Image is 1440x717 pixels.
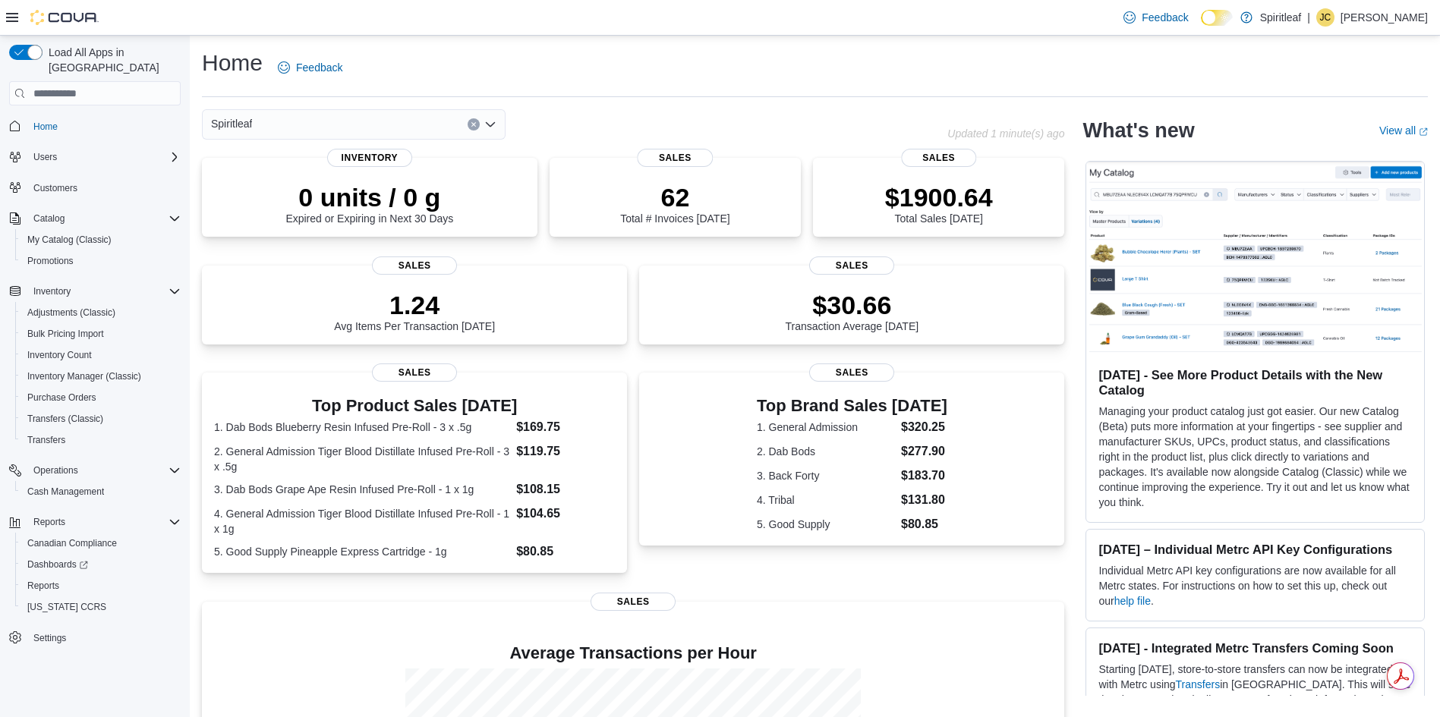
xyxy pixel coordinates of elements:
button: Bulk Pricing Import [15,323,187,344]
dt: 4. Tribal [757,492,895,508]
span: Inventory Manager (Classic) [27,370,141,382]
a: Transfers [21,431,71,449]
a: Cash Management [21,483,110,501]
span: Catalog [27,209,181,228]
h3: [DATE] – Individual Metrc API Key Configurations [1098,542,1412,557]
a: Promotions [21,252,80,270]
span: Operations [27,461,181,480]
div: Transaction Average [DATE] [786,290,919,332]
h3: Top Product Sales [DATE] [214,397,615,415]
dt: 1. General Admission [757,420,895,435]
p: Updated 1 minute(s) ago [947,127,1064,140]
button: Settings [3,627,187,649]
dd: $80.85 [516,542,615,561]
dt: 3. Back Forty [757,468,895,483]
span: Sales [809,363,894,382]
span: Sales [372,256,457,275]
dt: 5. Good Supply [757,517,895,532]
span: My Catalog (Classic) [27,234,112,246]
span: Customers [33,182,77,194]
button: Promotions [15,250,187,272]
span: Inventory [27,282,181,300]
span: Sales [901,149,976,167]
div: Total Sales [DATE] [885,182,993,225]
button: Reports [27,513,71,531]
p: Spiritleaf [1260,8,1301,27]
button: Inventory Manager (Classic) [15,366,187,387]
dt: 2. Dab Bods [757,444,895,459]
span: Dashboards [27,558,88,571]
span: Inventory [33,285,71,297]
dd: $277.90 [901,442,947,461]
div: Jim C [1316,8,1334,27]
span: Canadian Compliance [27,537,117,549]
dd: $80.85 [901,515,947,533]
a: Dashboards [15,554,187,575]
button: Transfers (Classic) [15,408,187,429]
span: Dark Mode [1201,26,1202,27]
button: Cash Management [15,481,187,502]
span: Spiritleaf [211,115,252,133]
dt: 3. Dab Bods Grape Ape Resin Infused Pre-Roll - 1 x 1g [214,482,510,497]
button: Operations [27,461,84,480]
svg: External link [1419,127,1428,137]
span: Transfers (Classic) [27,413,103,425]
a: help file [1114,595,1151,607]
p: 1.24 [334,290,495,320]
span: Reports [33,516,65,528]
button: Catalog [27,209,71,228]
button: My Catalog (Classic) [15,229,187,250]
span: Catalog [33,212,65,225]
h1: Home [202,48,263,78]
span: Adjustments (Classic) [27,307,115,319]
button: Reports [3,511,187,533]
button: Transfers [15,429,187,451]
a: Canadian Compliance [21,534,123,552]
a: Feedback [272,52,348,83]
span: Adjustments (Classic) [21,303,181,322]
a: Adjustments (Classic) [21,303,121,322]
span: Users [33,151,57,163]
button: Customers [3,177,187,199]
dd: $183.70 [901,467,947,485]
dd: $104.65 [516,505,615,523]
span: Inventory Manager (Classic) [21,367,181,385]
h4: Average Transactions per Hour [214,644,1052,662]
span: Customers [27,178,181,197]
a: Dashboards [21,555,94,574]
button: Inventory Count [15,344,187,366]
a: Feedback [1117,2,1194,33]
span: Settings [27,628,181,647]
dd: $169.75 [516,418,615,436]
span: [US_STATE] CCRS [27,601,106,613]
span: Washington CCRS [21,598,181,616]
h3: [DATE] - See More Product Details with the New Catalog [1098,367,1412,398]
span: Inventory [327,149,412,167]
span: Sales [372,363,457,382]
span: Promotions [21,252,181,270]
p: [PERSON_NAME] [1341,8,1428,27]
span: Inventory Count [27,349,92,361]
span: Reports [27,513,181,531]
nav: Complex example [9,108,181,688]
button: Clear input [468,118,480,131]
span: Purchase Orders [21,388,181,407]
span: Feedback [1142,10,1188,25]
span: Home [27,116,181,135]
dt: 2. General Admission Tiger Blood Distillate Infused Pre-Roll - 3 x .5g [214,444,510,474]
p: | [1307,8,1310,27]
dd: $119.75 [516,442,615,461]
input: Dark Mode [1201,10,1233,26]
span: Settings [33,632,66,644]
span: Reports [27,580,59,592]
span: My Catalog (Classic) [21,231,181,249]
dt: 4. General Admission Tiger Blood Distillate Infused Pre-Roll - 1 x 1g [214,506,510,536]
span: Operations [33,464,78,476]
h2: What's new [1082,118,1194,143]
p: 0 units / 0 g [285,182,453,212]
span: Feedback [296,60,342,75]
button: Reports [15,575,187,596]
span: Canadian Compliance [21,534,181,552]
a: Customers [27,179,84,197]
button: Purchase Orders [15,387,187,408]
